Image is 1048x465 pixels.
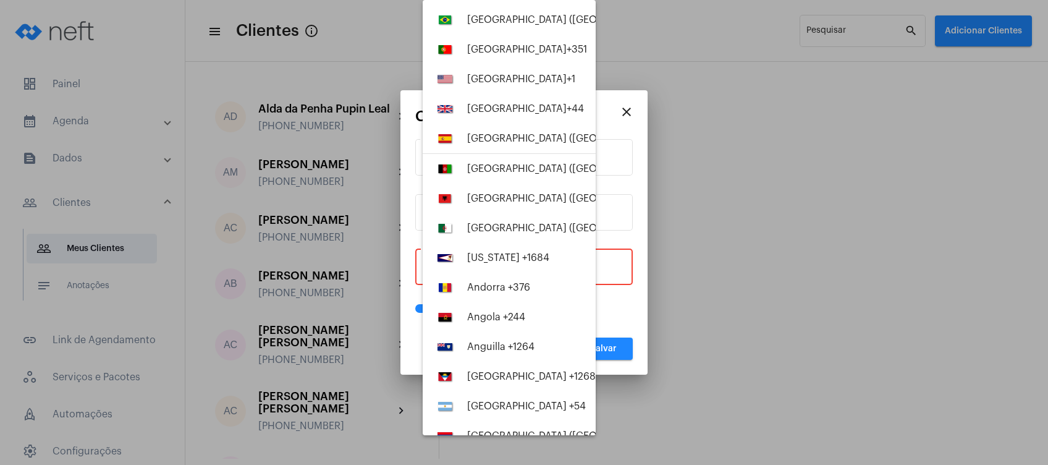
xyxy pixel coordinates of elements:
div: [GEOGRAPHIC_DATA] (‫[GEOGRAPHIC_DATA]‬‎) +213 [467,223,698,234]
div: [GEOGRAPHIC_DATA] +1268 [467,371,596,382]
div: [GEOGRAPHIC_DATA] [467,103,584,114]
div: [GEOGRAPHIC_DATA] [467,44,587,55]
div: Angola +244 [467,312,525,323]
div: [GEOGRAPHIC_DATA] ([GEOGRAPHIC_DATA]) +355 [467,193,699,204]
div: [US_STATE] +1684 [467,252,549,263]
div: [GEOGRAPHIC_DATA] ([GEOGRAPHIC_DATA]) [467,14,691,25]
span: +1 [567,74,575,84]
div: [GEOGRAPHIC_DATA] +54 [467,401,586,412]
span: +351 [567,45,587,54]
div: [GEOGRAPHIC_DATA] (‫[GEOGRAPHIC_DATA]‬‎) +93 [467,163,695,174]
div: [GEOGRAPHIC_DATA] ([GEOGRAPHIC_DATA]) [467,133,692,144]
div: [GEOGRAPHIC_DATA] ([GEOGRAPHIC_DATA]) +374 [467,430,699,442]
div: Andorra +376 [467,282,530,293]
span: +44 [567,104,584,114]
div: Anguilla +1264 [467,341,535,352]
div: [GEOGRAPHIC_DATA] [467,74,575,85]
